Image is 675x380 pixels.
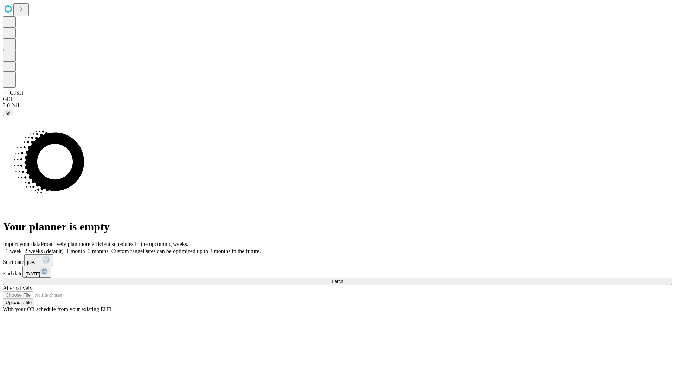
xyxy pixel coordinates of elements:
button: Fetch [3,278,672,285]
span: Custom range [111,248,143,254]
div: End date [3,266,672,278]
span: Fetch [332,279,343,284]
span: GJSH [10,90,23,96]
span: Import your data [3,241,41,247]
button: [DATE] [24,254,53,266]
span: 3 months [88,248,109,254]
span: @ [6,110,11,115]
span: Alternatively [3,285,32,291]
div: GEI [3,96,672,102]
div: 2.0.241 [3,102,672,109]
div: Start date [3,254,672,266]
h1: Your planner is empty [3,220,672,233]
span: Dates can be optimized up to 3 months in the future. [143,248,261,254]
span: 1 week [6,248,22,254]
button: Upload a file [3,299,34,306]
span: [DATE] [27,260,42,265]
span: Proactively plan more efficient schedules in the upcoming weeks. [41,241,188,247]
span: [DATE] [25,271,40,277]
span: 2 weeks (default) [25,248,64,254]
button: @ [3,109,13,116]
button: [DATE] [22,266,51,278]
span: With your OR schedule from your existing EHR [3,306,112,312]
span: 1 month [66,248,85,254]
